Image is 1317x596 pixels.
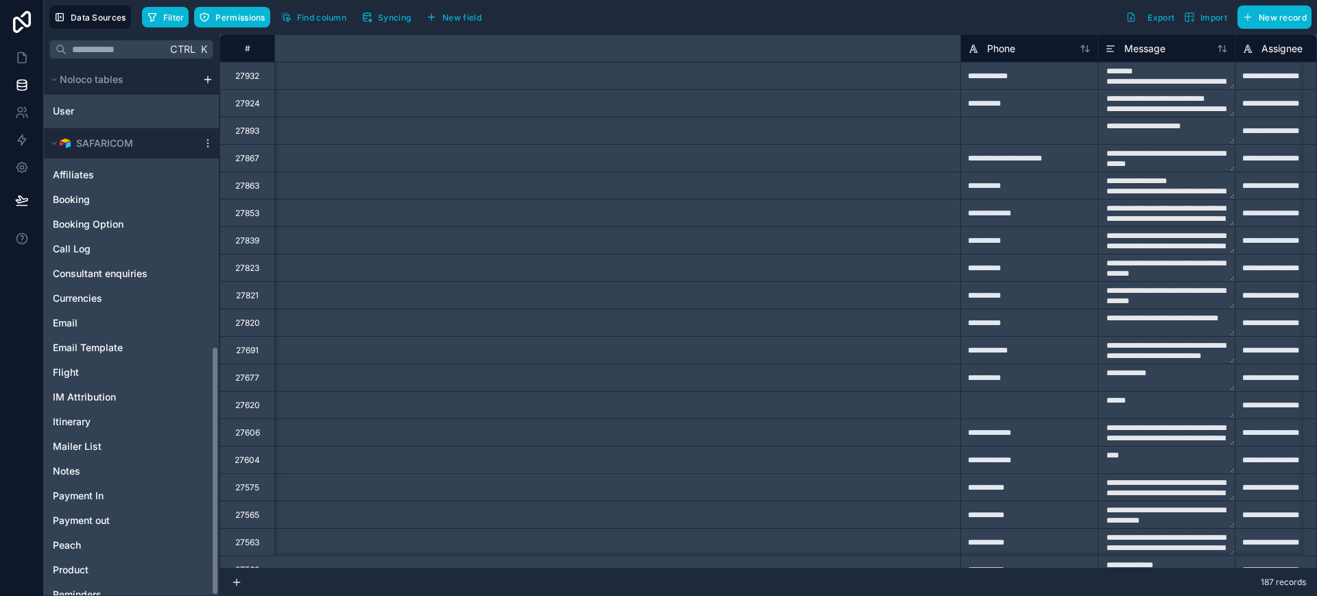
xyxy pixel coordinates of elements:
div: 27604 [235,455,260,466]
button: New field [421,7,486,27]
span: 187 records [1261,577,1306,588]
div: 27867 [235,153,259,164]
button: Export [1121,5,1179,29]
span: Permissions [215,12,265,23]
div: 27820 [235,318,260,329]
div: 27839 [235,235,259,246]
div: 27575 [235,482,259,493]
span: Data Sources [71,12,126,23]
div: 27853 [235,208,259,219]
button: Permissions [194,7,270,27]
span: Import [1200,12,1227,23]
span: Message [1124,42,1165,56]
div: 27893 [235,126,259,136]
div: 27620 [235,400,260,411]
div: 27863 [235,180,259,191]
div: 27562 [235,564,259,575]
button: New record [1237,5,1312,29]
div: 27606 [235,427,260,438]
button: Data Sources [49,5,131,29]
a: New record [1232,5,1312,29]
span: Filter [163,12,185,23]
button: Import [1179,5,1232,29]
span: Phone [987,42,1015,56]
a: Syncing [357,7,421,27]
span: New field [442,12,482,23]
span: New record [1259,12,1307,23]
span: Assignee [1261,42,1303,56]
div: 27924 [235,98,260,109]
div: 27932 [235,71,259,82]
span: Export [1148,12,1174,23]
span: Syncing [378,12,411,23]
div: 27565 [235,510,259,521]
div: 27691 [236,345,259,356]
button: Find column [276,7,351,27]
span: Find column [297,12,346,23]
div: 27823 [235,263,259,274]
div: 27821 [236,290,259,301]
a: Permissions [194,7,275,27]
div: # [230,43,264,53]
span: Ctrl [169,40,197,58]
div: 27563 [235,537,259,548]
button: Syncing [357,7,416,27]
span: K [199,45,209,54]
button: Filter [142,7,189,27]
div: 27677 [235,372,259,383]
